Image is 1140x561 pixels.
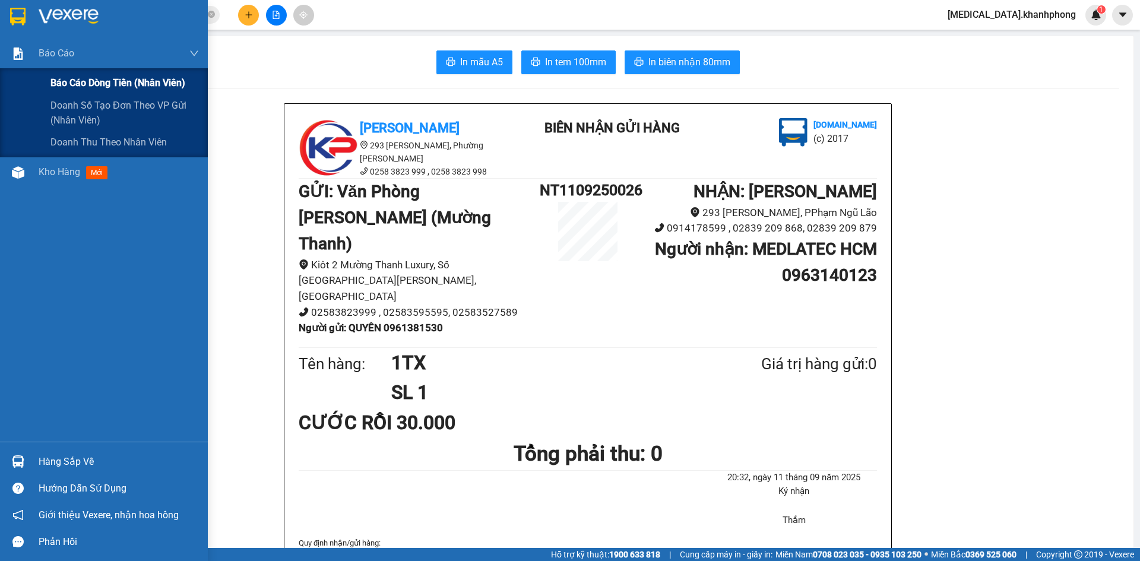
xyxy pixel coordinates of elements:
[636,205,877,221] li: 293 [PERSON_NAME], PPhạm Ngũ Lão
[680,548,772,561] span: Cung cấp máy in - giấy in:
[50,135,167,150] span: Doanh thu theo nhân viên
[299,118,358,178] img: logo.jpg
[436,50,512,74] button: printerIn mẫu A5
[50,75,185,90] span: Báo cáo dòng tiền (nhân viên)
[609,550,660,559] strong: 1900 633 818
[299,305,540,321] li: 02583823999 , 02583595595, 02583527589
[299,182,491,253] b: GỬI : Văn Phòng [PERSON_NAME] (Mường Thanh)
[1091,9,1101,20] img: icon-new-feature
[238,5,259,26] button: plus
[12,536,24,547] span: message
[12,455,24,468] img: warehouse-icon
[711,484,877,499] li: Ký nhận
[634,57,644,68] span: printer
[636,220,877,236] li: 0914178599 , 02839 209 868, 02839 209 879
[299,259,309,270] span: environment
[12,483,24,494] span: question-circle
[391,348,704,378] h1: 1TX
[531,57,540,68] span: printer
[1097,5,1106,14] sup: 1
[704,352,877,376] div: Giá trị hàng gửi: 0
[625,50,740,74] button: printerIn biên nhận 80mm
[39,453,199,471] div: Hàng sắp về
[299,322,443,334] b: Người gửi : QUYÊN 0961381530
[655,239,877,285] b: Người nhận : MEDLATEC HCM 0963140123
[299,307,309,317] span: phone
[245,11,253,19] span: plus
[39,166,80,178] span: Kho hàng
[551,548,660,561] span: Hỗ trợ kỹ thuật:
[39,46,74,61] span: Báo cáo
[965,550,1016,559] strong: 0369 525 060
[299,352,391,376] div: Tên hàng:
[299,139,512,165] li: 293 [PERSON_NAME], Phường [PERSON_NAME]
[360,141,368,149] span: environment
[521,50,616,74] button: printerIn tem 100mm
[1025,548,1027,561] span: |
[39,533,199,551] div: Phản hồi
[1074,550,1082,559] span: copyright
[938,7,1085,22] span: [MEDICAL_DATA].khanhphong
[813,131,877,146] li: (c) 2017
[711,471,877,485] li: 20:32, ngày 11 tháng 09 năm 2025
[39,480,199,497] div: Hướng dẫn sử dụng
[299,408,489,438] div: CƯỚC RỒI 30.000
[272,11,280,19] span: file-add
[299,11,308,19] span: aim
[77,17,114,94] b: BIÊN NHẬN GỬI HÀNG
[1112,5,1133,26] button: caret-down
[266,5,287,26] button: file-add
[50,98,199,128] span: Doanh số tạo đơn theo VP gửi (nhân viên)
[460,55,503,69] span: In mẫu A5
[100,45,163,55] b: [DOMAIN_NAME]
[693,182,877,201] b: NHẬN : [PERSON_NAME]
[391,378,704,407] h1: SL 1
[813,120,877,129] b: [DOMAIN_NAME]
[12,509,24,521] span: notification
[775,548,921,561] span: Miền Nam
[208,11,215,18] span: close-circle
[545,55,606,69] span: In tem 100mm
[86,166,107,179] span: mới
[12,47,24,60] img: solution-icon
[779,118,807,147] img: logo.jpg
[15,77,67,132] b: [PERSON_NAME]
[299,257,540,305] li: Kiôt 2 Mường Thanh Luxury, Số [GEOGRAPHIC_DATA][PERSON_NAME], [GEOGRAPHIC_DATA]
[360,167,368,175] span: phone
[813,550,921,559] strong: 0708 023 035 - 0935 103 250
[654,223,664,233] span: phone
[924,552,928,557] span: ⚪️
[100,56,163,71] li: (c) 2017
[10,8,26,26] img: logo-vxr
[299,438,877,470] h1: Tổng phải thu: 0
[15,15,74,74] img: logo.jpg
[540,179,636,202] h1: NT1109250026
[208,9,215,21] span: close-circle
[189,49,199,58] span: down
[39,508,179,522] span: Giới thiệu Vexere, nhận hoa hồng
[711,514,877,528] li: Thắm
[931,548,1016,561] span: Miền Bắc
[690,207,700,217] span: environment
[129,15,157,43] img: logo.jpg
[648,55,730,69] span: In biên nhận 80mm
[1117,9,1128,20] span: caret-down
[1099,5,1103,14] span: 1
[293,5,314,26] button: aim
[299,165,512,178] li: 0258 3823 999 , 0258 3823 998
[669,548,671,561] span: |
[446,57,455,68] span: printer
[12,166,24,179] img: warehouse-icon
[360,121,460,135] b: [PERSON_NAME]
[544,121,680,135] b: BIÊN NHẬN GỬI HÀNG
